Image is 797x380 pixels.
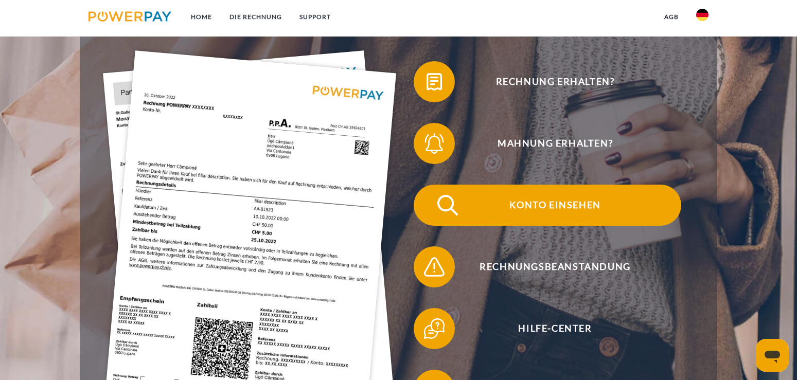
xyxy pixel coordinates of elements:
a: SUPPORT [291,8,340,26]
a: Home [182,8,221,26]
a: agb [656,8,687,26]
iframe: Schaltfläche zum Öffnen des Messaging-Fensters [756,339,789,372]
span: Konto einsehen [429,185,681,226]
span: Rechnung erhalten? [429,61,681,102]
img: qb_search.svg [435,192,461,218]
button: Hilfe-Center [414,308,681,349]
button: Konto einsehen [414,185,681,226]
span: Mahnung erhalten? [429,123,681,164]
span: Hilfe-Center [429,308,681,349]
img: qb_bill.svg [421,69,447,95]
button: Rechnungsbeanstandung [414,246,681,287]
button: Rechnung erhalten? [414,61,681,102]
span: Rechnungsbeanstandung [429,246,681,287]
img: logo-powerpay.svg [88,11,171,22]
img: qb_help.svg [421,316,447,341]
img: de [696,9,709,21]
button: Mahnung erhalten? [414,123,681,164]
a: DIE RECHNUNG [221,8,291,26]
img: qb_warning.svg [421,254,447,280]
img: qb_bell.svg [421,131,447,156]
